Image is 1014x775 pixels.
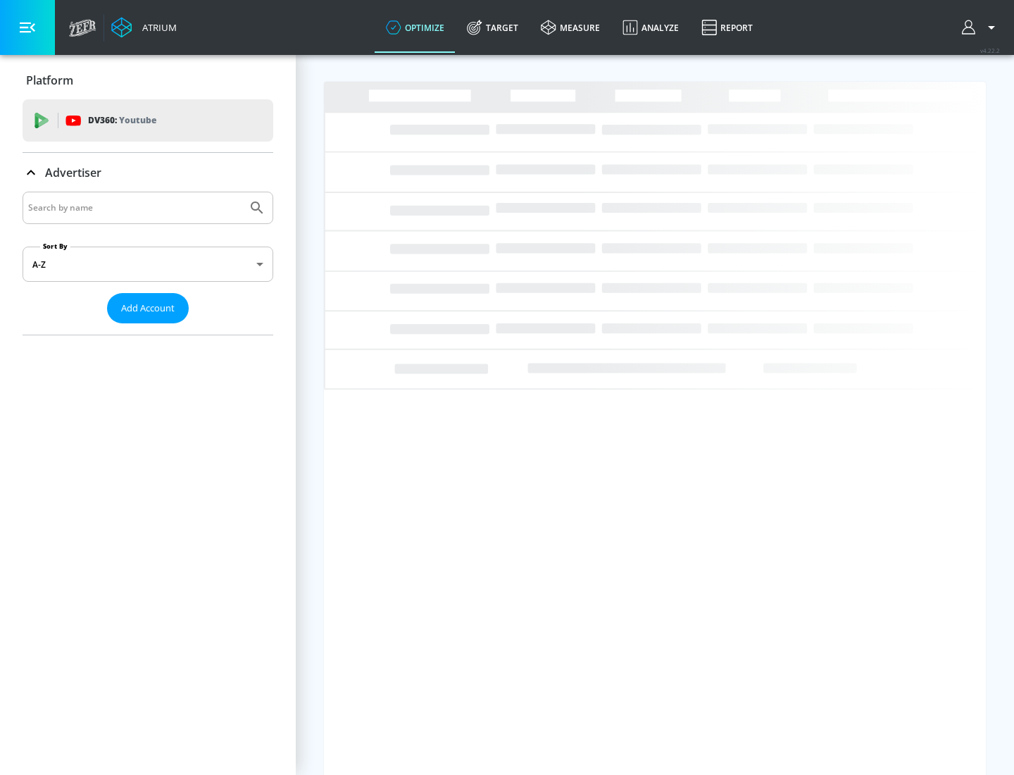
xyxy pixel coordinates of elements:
[26,73,73,88] p: Platform
[375,2,456,53] a: optimize
[40,242,70,251] label: Sort By
[611,2,690,53] a: Analyze
[23,192,273,335] div: Advertiser
[119,113,156,128] p: Youtube
[88,113,156,128] p: DV360:
[530,2,611,53] a: measure
[23,61,273,100] div: Platform
[137,21,177,34] div: Atrium
[111,17,177,38] a: Atrium
[45,165,101,180] p: Advertiser
[23,247,273,282] div: A-Z
[456,2,530,53] a: Target
[690,2,764,53] a: Report
[28,199,242,217] input: Search by name
[107,293,189,323] button: Add Account
[980,46,1000,54] span: v 4.22.2
[23,323,273,335] nav: list of Advertiser
[121,300,175,316] span: Add Account
[23,99,273,142] div: DV360: Youtube
[23,153,273,192] div: Advertiser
